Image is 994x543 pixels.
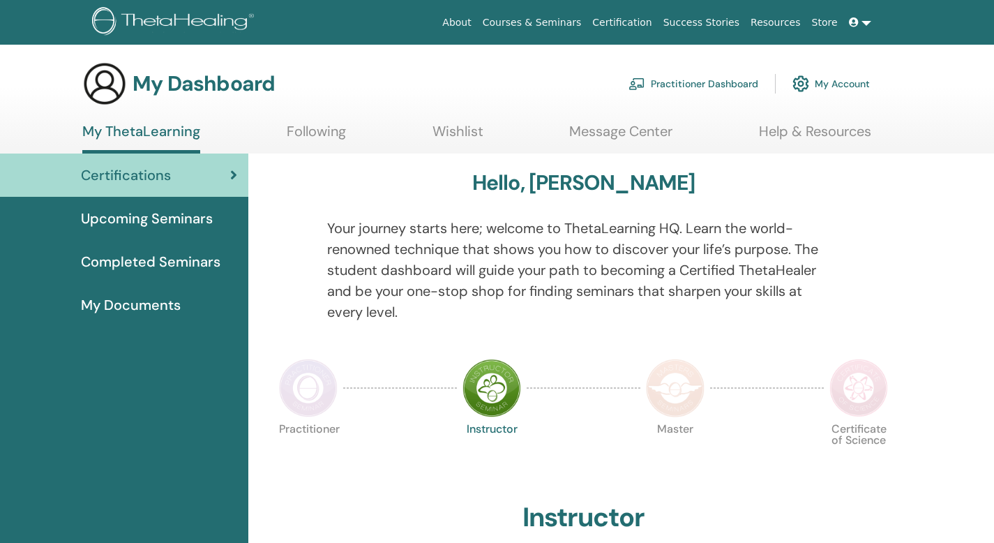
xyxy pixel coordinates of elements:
a: Help & Resources [759,123,871,150]
span: Certifications [81,165,171,186]
p: Your journey starts here; welcome to ThetaLearning HQ. Learn the world-renowned technique that sh... [327,218,841,322]
a: Success Stories [658,10,745,36]
img: generic-user-icon.jpg [82,61,127,106]
a: Wishlist [432,123,483,150]
a: Certification [587,10,657,36]
span: Completed Seminars [81,251,220,272]
a: Store [806,10,843,36]
img: cog.svg [792,72,809,96]
span: Upcoming Seminars [81,208,213,229]
img: chalkboard-teacher.svg [628,77,645,90]
span: My Documents [81,295,181,315]
a: Following [287,123,346,150]
img: Certificate of Science [829,359,888,417]
img: Master [646,359,705,417]
a: Resources [745,10,806,36]
a: Message Center [569,123,672,150]
a: About [437,10,476,36]
a: Practitioner Dashboard [628,68,758,99]
p: Instructor [462,424,521,482]
p: Master [646,424,705,482]
a: Courses & Seminars [477,10,587,36]
a: My ThetaLearning [82,123,200,154]
a: My Account [792,68,870,99]
h2: Instructor [522,502,645,534]
p: Certificate of Science [829,424,888,482]
img: Practitioner [279,359,338,417]
img: Instructor [462,359,521,417]
h3: Hello, [PERSON_NAME] [472,170,695,195]
p: Practitioner [279,424,338,482]
img: logo.png [92,7,259,38]
h3: My Dashboard [133,71,275,96]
